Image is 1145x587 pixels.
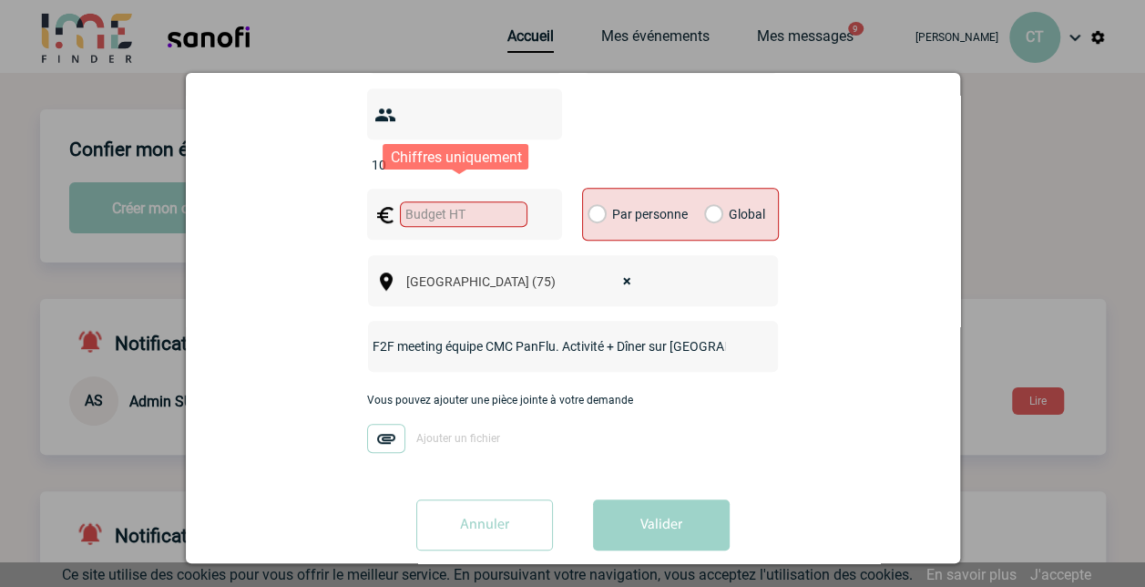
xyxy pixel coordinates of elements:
[368,335,730,358] input: Nom de l'événement
[623,269,631,294] span: ×
[367,153,538,177] input: Nombre de participants
[593,499,730,551] button: Valider
[416,432,500,445] span: Ajouter un fichier
[399,269,649,294] span: Paris (75)
[416,499,553,551] input: Annuler
[367,394,779,407] p: Vous pouvez ajouter une pièce jointe à votre demande
[400,201,527,227] input: Budget HT
[704,189,716,240] label: Global
[588,189,608,240] label: Par personne
[383,144,528,170] div: Chiffres uniquement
